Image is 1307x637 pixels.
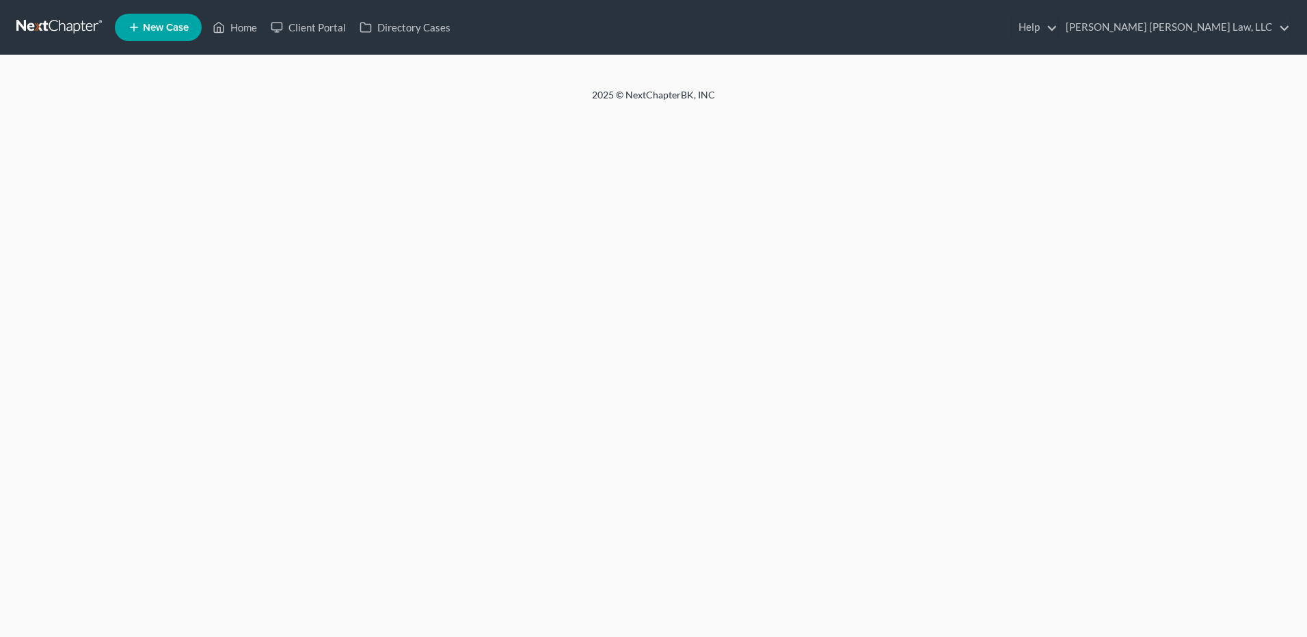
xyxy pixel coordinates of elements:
a: Help [1012,15,1057,40]
a: Directory Cases [353,15,457,40]
a: Client Portal [264,15,353,40]
new-legal-case-button: New Case [115,14,202,41]
div: 2025 © NextChapterBK, INC [264,88,1043,113]
a: Home [206,15,264,40]
a: [PERSON_NAME] [PERSON_NAME] Law, LLC [1059,15,1290,40]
